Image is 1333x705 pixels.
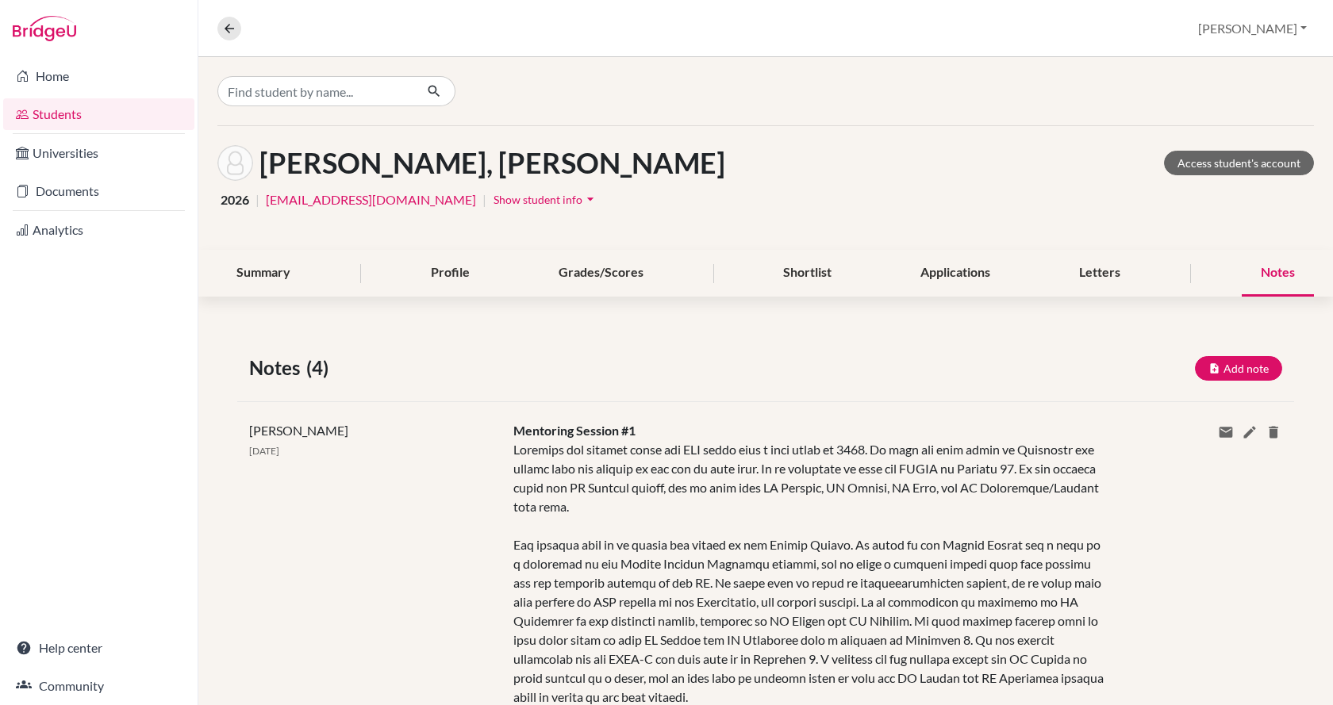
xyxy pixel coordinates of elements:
[540,250,663,297] div: Grades/Scores
[493,187,599,212] button: Show student infoarrow_drop_down
[259,146,725,180] h1: [PERSON_NAME], [PERSON_NAME]
[1164,151,1314,175] a: Access student's account
[3,60,194,92] a: Home
[1195,356,1282,381] button: Add note
[412,250,489,297] div: Profile
[901,250,1009,297] div: Applications
[306,354,335,382] span: (4)
[249,445,279,457] span: [DATE]
[3,214,194,246] a: Analytics
[3,98,194,130] a: Students
[13,16,76,41] img: Bridge-U
[494,193,582,206] span: Show student info
[217,76,414,106] input: Find student by name...
[3,175,194,207] a: Documents
[249,423,348,438] span: [PERSON_NAME]
[217,250,309,297] div: Summary
[221,190,249,209] span: 2026
[3,632,194,664] a: Help center
[249,354,306,382] span: Notes
[3,137,194,169] a: Universities
[1060,250,1139,297] div: Letters
[1191,13,1314,44] button: [PERSON_NAME]
[482,190,486,209] span: |
[255,190,259,209] span: |
[3,670,194,702] a: Community
[764,250,851,297] div: Shortlist
[582,191,598,207] i: arrow_drop_down
[217,145,253,181] img: Benjamin Peto Vince's avatar
[513,423,636,438] span: Mentoring Session #1
[1242,250,1314,297] div: Notes
[266,190,476,209] a: [EMAIL_ADDRESS][DOMAIN_NAME]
